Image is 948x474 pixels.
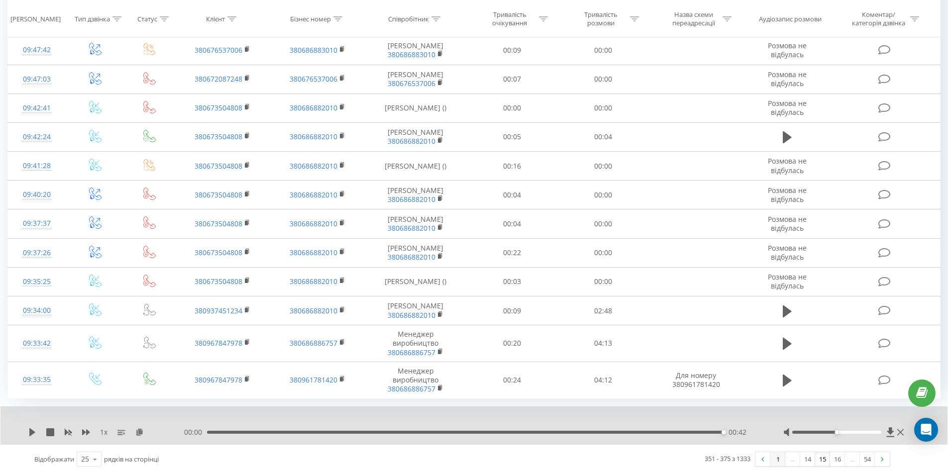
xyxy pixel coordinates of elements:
div: Клієнт [206,14,225,23]
span: рядків на сторінці [104,455,159,464]
div: 09:47:03 [18,70,56,89]
div: 09:33:42 [18,334,56,353]
div: 09:34:00 [18,301,56,320]
td: 00:04 [467,181,558,209]
a: 380686882010 [290,161,337,171]
td: [PERSON_NAME] [365,209,467,238]
div: 09:37:26 [18,243,56,263]
div: 25 [81,454,89,464]
td: 00:07 [467,65,558,94]
a: 380673504808 [195,103,242,112]
a: 380686882010 [290,248,337,257]
span: Розмова не відбулась [768,186,807,204]
td: Менеджер виробництво [365,325,467,362]
td: 04:13 [558,325,649,362]
div: 09:41:28 [18,156,56,176]
div: Accessibility label [722,430,726,434]
a: 380686882010 [290,103,337,112]
div: Тип дзвінка [75,14,110,23]
a: 16 [830,452,845,466]
a: 380686882010 [290,132,337,141]
div: 09:42:41 [18,98,56,118]
div: 09:37:37 [18,214,56,233]
a: 380961781420 [290,375,337,384]
td: [PERSON_NAME] () [365,267,467,296]
td: [PERSON_NAME] [365,122,467,151]
a: 380676537006 [195,45,242,55]
td: 00:00 [558,209,649,238]
div: Назва схеми переадресації [667,10,720,27]
div: Тривалість розмови [574,10,628,27]
a: 380672087248 [195,74,242,84]
span: 1 x [100,427,107,437]
a: 15 [815,452,830,466]
td: 00:24 [467,362,558,398]
td: 00:00 [558,267,649,296]
span: Розмова не відбулась [768,243,807,262]
td: 04:12 [558,362,649,398]
div: 09:33:35 [18,370,56,389]
td: [PERSON_NAME] [365,181,467,209]
a: 380673504808 [195,161,242,171]
td: 00:00 [558,65,649,94]
span: Відображати [34,455,74,464]
div: Аудіозапис розмови [759,14,822,23]
td: Менеджер виробництво [365,362,467,398]
span: Розмова не відбулась [768,98,807,117]
span: Розмова не відбулась [768,214,807,233]
td: 00:09 [467,36,558,65]
div: Співробітник [388,14,429,23]
a: 54 [860,452,875,466]
td: 00:00 [558,152,649,181]
td: [PERSON_NAME] () [365,152,467,181]
div: 09:40:20 [18,185,56,204]
a: 380686886757 [388,348,435,357]
a: 380686882010 [388,310,435,320]
a: 380686886757 [290,338,337,348]
a: 1 [770,452,785,466]
a: 380686882010 [388,252,435,262]
a: 380673504808 [195,248,242,257]
td: 00:00 [558,94,649,122]
td: 00:04 [467,209,558,238]
a: 380673504808 [195,277,242,286]
div: … [845,452,860,466]
td: 00:05 [467,122,558,151]
a: 380937451234 [195,306,242,315]
a: 380686886757 [388,384,435,393]
a: 380967847978 [195,338,242,348]
a: 14 [800,452,815,466]
a: 380686882010 [388,136,435,146]
a: 380686882010 [388,194,435,204]
td: 00:00 [467,94,558,122]
td: 00:22 [467,238,558,267]
td: 00:20 [467,325,558,362]
span: Розмова не відбулась [768,70,807,88]
a: 380686882010 [290,306,337,315]
div: Статус [137,14,157,23]
div: 09:42:24 [18,127,56,147]
div: [PERSON_NAME] [10,14,61,23]
a: 380686882010 [388,223,435,233]
a: 380676537006 [388,79,435,88]
td: 00:00 [558,36,649,65]
a: 380686882010 [290,277,337,286]
a: 380673504808 [195,132,242,141]
div: Accessibility label [835,430,839,434]
div: Тривалість очікування [483,10,536,27]
td: [PERSON_NAME] () [365,94,467,122]
a: 380673504808 [195,219,242,228]
a: 380686882010 [290,219,337,228]
a: 380673504808 [195,190,242,199]
a: 380967847978 [195,375,242,384]
td: 00:09 [467,296,558,325]
td: 00:00 [558,181,649,209]
td: 00:16 [467,152,558,181]
div: Open Intercom Messenger [914,418,938,442]
span: Розмова не відбулась [768,272,807,290]
td: [PERSON_NAME] [365,296,467,325]
span: Розмова не відбулась [768,156,807,175]
td: [PERSON_NAME] [365,238,467,267]
td: 00:00 [558,238,649,267]
span: 00:42 [729,427,746,437]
